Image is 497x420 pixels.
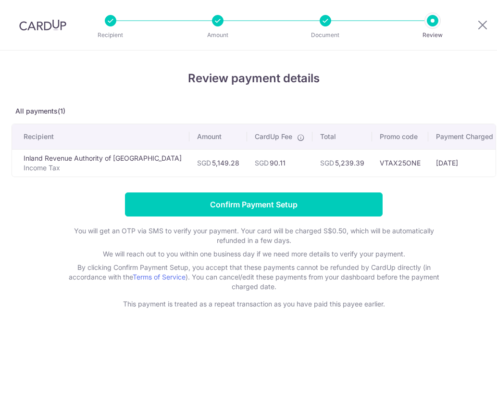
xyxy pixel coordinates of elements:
[62,249,446,259] p: We will reach out to you within one business day if we need more details to verify your payment.
[75,30,146,40] p: Recipient
[12,149,189,177] td: Inland Revenue Authority of [GEOGRAPHIC_DATA]
[255,132,292,141] span: CardUp Fee
[320,159,334,167] span: SGD
[182,30,253,40] p: Amount
[12,124,189,149] th: Recipient
[372,149,428,177] td: VTAX25ONE
[436,132,493,141] span: Payment Charged
[372,124,428,149] th: Promo code
[133,273,186,281] a: Terms of Service
[12,106,496,116] p: All payments(1)
[12,70,496,87] h4: Review payment details
[397,30,468,40] p: Review
[255,159,269,167] span: SGD
[24,163,182,173] p: Income Tax
[125,192,383,216] input: Confirm Payment Setup
[290,30,361,40] p: Document
[312,149,372,177] td: 5,239.39
[189,124,247,149] th: Amount
[189,149,247,177] td: 5,149.28
[247,149,312,177] td: 90.11
[197,159,211,167] span: SGD
[19,19,66,31] img: CardUp
[62,226,446,245] p: You will get an OTP via SMS to verify your payment. Your card will be charged S$0.50, which will ...
[62,299,446,309] p: This payment is treated as a repeat transaction as you have paid this payee earlier.
[62,263,446,292] p: By clicking Confirm Payment Setup, you accept that these payments cannot be refunded by CardUp di...
[312,124,372,149] th: Total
